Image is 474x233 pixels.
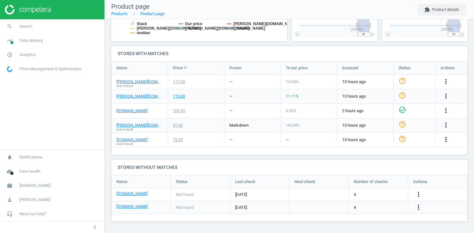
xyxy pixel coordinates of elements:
[399,135,406,143] i: help_outline
[19,52,36,58] span: Analytics
[233,22,298,26] tspan: [PERSON_NAME][DOMAIN_NAME]
[229,65,242,71] span: Promo
[173,79,185,85] div: 117.00
[176,179,188,185] span: Status
[19,154,43,160] span: Notifications
[4,208,16,220] i: headset_mic
[442,78,450,85] i: more_vert
[294,179,315,185] span: Next check
[116,127,133,132] span: Out of stock
[342,93,389,99] span: 13 hours ago
[286,65,308,71] span: To our price
[235,192,284,198] span: [DATE]
[111,160,468,175] h4: Stores without matches
[116,179,127,185] span: Name
[7,66,13,72] img: wGWNvw8QSZomAAAAABJRU5ErkJggg==
[442,78,450,86] button: more_vert
[140,11,164,16] a: Product page
[87,223,103,231] button: chevron_left
[173,65,183,71] span: Price
[116,142,133,146] span: Out of stock
[442,107,450,114] i: more_vert
[116,93,163,99] a: [PERSON_NAME][DOMAIN_NAME]
[399,106,406,114] i: check_circle_outline
[229,123,249,128] span: markdown
[4,194,16,206] i: person
[19,38,43,44] span: Data delivery
[173,122,183,128] div: 57.50
[19,183,51,189] span: [DOMAIN_NAME]
[418,4,466,15] button: extensionProduct details
[4,151,16,163] i: notifications
[342,65,358,71] span: Scanned
[4,180,16,192] i: work
[173,93,185,99] div: 115.00
[286,137,289,143] div: —
[19,197,50,203] span: [PERSON_NAME]
[137,31,150,35] tspan: median
[415,203,422,212] button: more_vert
[399,77,406,85] i: help_outline
[4,34,16,47] i: timeline
[229,137,232,143] div: —
[183,65,188,70] i: arrow_downward
[442,107,450,115] button: more_vert
[399,121,406,128] i: help_outline
[116,79,163,85] a: [PERSON_NAME][DOMAIN_NAME]
[354,192,356,198] span: 4
[91,223,99,231] i: chevron_left
[116,191,148,197] a: [DOMAIN_NAME]
[116,65,127,71] span: Name
[233,26,265,31] tspan: [DOMAIN_NAME]
[354,205,356,210] span: 4
[176,205,194,210] span: Not found
[286,94,299,99] span: 11.11 %
[111,3,150,10] span: Product page
[235,205,284,210] span: [DATE]
[415,190,422,198] i: more_vert
[111,11,128,16] a: Products
[116,122,163,128] a: [PERSON_NAME][DOMAIN_NAME]
[342,79,389,85] span: 13 hours ago
[229,93,232,99] div: —
[399,65,410,71] span: Status
[286,108,297,113] span: 0.00 %
[424,7,430,13] i: extension
[19,169,40,174] span: Data health
[342,137,389,143] span: 13 hours ago
[137,26,201,31] tspan: [PERSON_NAME][DOMAIN_NAME]
[116,204,148,209] a: [DOMAIN_NAME]
[116,137,148,143] a: [DOMAIN_NAME]
[19,24,32,29] span: Search
[116,84,133,88] span: Out of stock
[19,66,81,72] span: Price Management & Optimization
[5,5,51,15] img: ajHJNr6hYgQAAAAASUVORK5CYII=
[415,203,422,211] i: more_vert
[342,108,389,114] span: 2 hours ago
[19,211,46,217] span: Need our help?
[229,79,232,85] div: —
[442,136,450,144] button: more_vert
[173,108,185,114] div: 103.50
[442,92,450,101] button: more_vert
[440,65,455,71] span: Actions
[111,46,468,61] h4: Stores with matches
[173,137,183,143] div: 75.29
[342,122,389,128] span: 13 hours ago
[235,179,255,185] span: Last check
[185,26,249,31] tspan: [PERSON_NAME][DOMAIN_NAME]
[185,22,202,26] tspan: Our price
[286,79,299,84] span: 13.04 %
[354,179,388,185] span: Number of checks
[176,192,194,198] span: Not found
[4,49,16,61] i: pie_chart_outlined
[4,20,16,33] i: search
[442,121,450,129] i: more_vert
[286,123,300,128] span: -44.44 %
[399,92,406,99] i: help_outline
[137,22,147,26] tspan: Stack
[442,121,450,130] button: more_vert
[442,92,450,100] i: more_vert
[116,108,148,114] a: [DOMAIN_NAME]
[4,165,16,178] i: cloud_done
